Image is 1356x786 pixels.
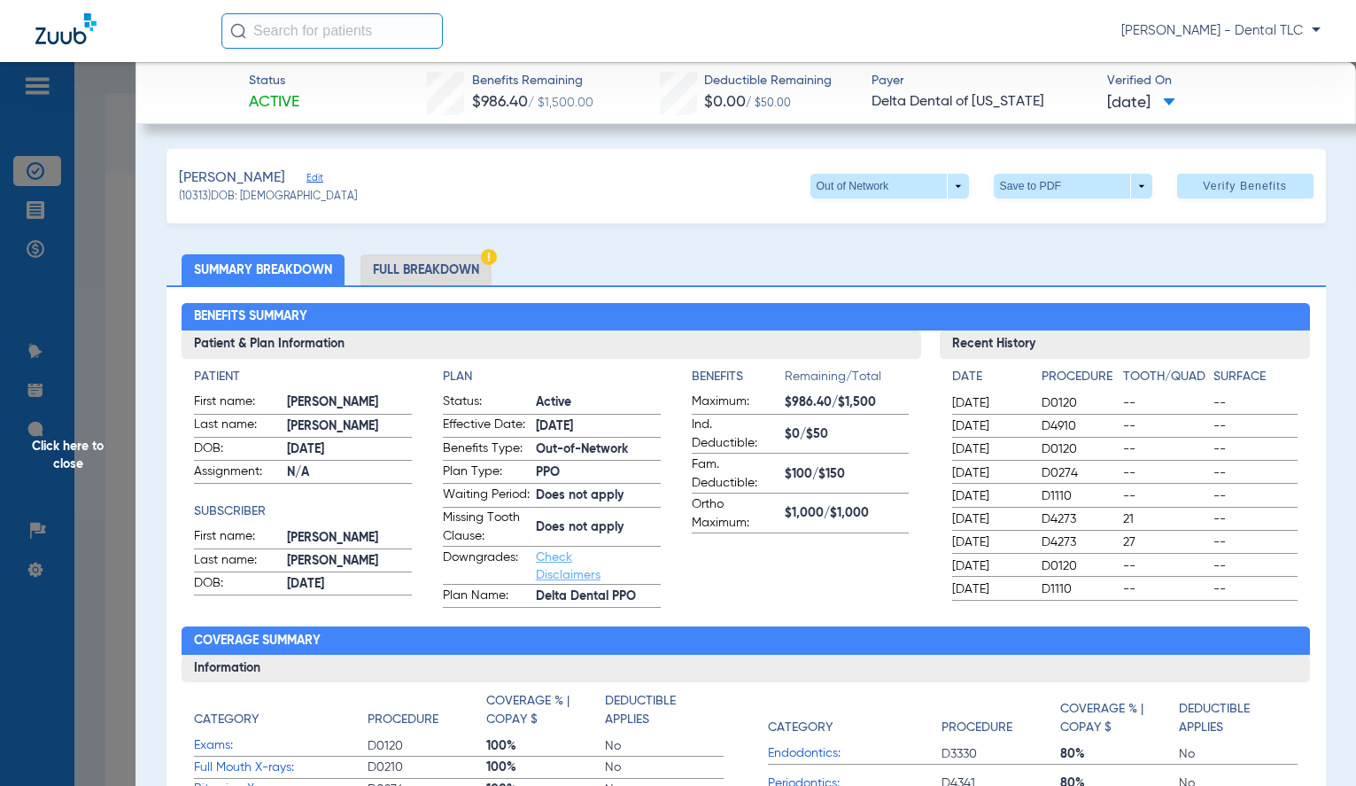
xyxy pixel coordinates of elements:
span: Does not apply [536,518,661,537]
span: Status: [443,393,530,414]
span: First name: [194,393,281,414]
span: [DATE] [952,487,1027,505]
img: Zuub Logo [35,13,97,44]
span: PPO [536,463,661,482]
span: No [605,759,724,776]
app-breakdown-title: Date [952,368,1027,393]
app-breakdown-title: Surface [1213,368,1298,393]
span: Plan Name: [443,587,530,608]
span: [DATE] [287,440,412,459]
span: D0120 [368,737,486,755]
span: Verify Benefits [1203,179,1287,193]
app-breakdown-title: Deductible Applies [605,692,724,735]
span: $986.40 [472,94,528,110]
span: Active [249,91,299,113]
span: -- [1123,487,1207,505]
app-breakdown-title: Coverage % | Copay $ [1060,692,1179,743]
h3: Patient & Plan Information [182,331,921,359]
span: Endodontics: [768,744,941,763]
span: Delta Dental PPO [536,588,661,606]
span: D1110 [1042,487,1117,505]
span: No [1179,745,1298,763]
span: Full Mouth X-rays: [194,759,368,777]
span: N/A [287,463,412,482]
span: D4910 [1042,417,1117,435]
span: [PERSON_NAME] [287,417,412,436]
span: [DATE] [952,440,1027,458]
app-breakdown-title: Category [194,692,368,735]
span: D0274 [1042,464,1117,482]
app-breakdown-title: Tooth/Quad [1123,368,1207,393]
span: 100% [486,737,605,755]
span: Maximum: [692,393,779,414]
button: Out of Network [810,174,969,198]
app-breakdown-title: Procedure [368,692,486,735]
span: [DATE] [952,557,1027,575]
app-breakdown-title: Category [768,692,941,743]
span: Exams: [194,736,368,755]
span: $0.00 [704,94,746,110]
span: -- [1213,417,1298,435]
span: D0210 [368,759,486,776]
span: D4273 [1042,510,1117,528]
span: Downgrades: [443,549,530,584]
h4: Procedure [941,719,1012,737]
span: -- [1123,580,1207,598]
span: -- [1213,557,1298,575]
span: Last name: [194,551,281,572]
span: Plan Type: [443,463,530,484]
span: Delta Dental of [US_STATE] [872,91,1092,113]
span: First name: [194,527,281,549]
span: [DATE] [952,417,1027,435]
img: Search Icon [230,23,246,39]
input: Search for patients [221,13,443,49]
app-breakdown-title: Procedure [941,692,1060,743]
app-breakdown-title: Subscriber [194,502,412,521]
h3: Information [182,655,1310,683]
span: / $50.00 [746,98,791,109]
span: Ortho Maximum: [692,495,779,533]
span: 100% [486,759,605,776]
span: No [605,737,724,755]
h2: Benefits Summary [182,303,1310,331]
span: 27 [1123,533,1207,551]
span: / $1,500.00 [528,97,593,109]
app-breakdown-title: Deductible Applies [1179,692,1298,743]
span: [DATE] [536,417,661,436]
span: [DATE] [287,575,412,594]
app-breakdown-title: Procedure [1042,368,1117,393]
span: [DATE] [952,533,1027,551]
h4: Category [768,719,833,737]
span: $1,000/$1,000 [785,504,910,523]
span: Out-of-Network [536,440,661,459]
h4: Procedure [1042,368,1117,386]
span: Does not apply [536,486,661,505]
h4: Benefits [692,368,785,386]
h4: Patient [194,368,412,386]
span: 21 [1123,510,1207,528]
span: D4273 [1042,533,1117,551]
span: [PERSON_NAME] - Dental TLC [1121,22,1321,40]
span: $986.40/$1,500 [785,393,910,412]
h3: Recent History [940,331,1310,359]
span: Edit [306,172,322,189]
app-breakdown-title: Coverage % | Copay $ [486,692,605,735]
span: [PERSON_NAME] [287,529,412,548]
span: -- [1123,394,1207,412]
span: Status [249,72,299,90]
span: -- [1213,440,1298,458]
span: Payer [872,72,1092,90]
span: Missing Tooth Clause: [443,509,530,546]
span: D1110 [1042,580,1117,598]
span: Remaining/Total [785,368,910,393]
span: -- [1123,417,1207,435]
span: [PERSON_NAME] [287,552,412,571]
span: $100/$150 [785,465,910,484]
span: -- [1213,580,1298,598]
span: Ind. Deductible: [692,416,779,453]
h4: Category [194,711,259,729]
span: -- [1123,464,1207,482]
span: -- [1123,557,1207,575]
img: Hazard [481,249,497,265]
